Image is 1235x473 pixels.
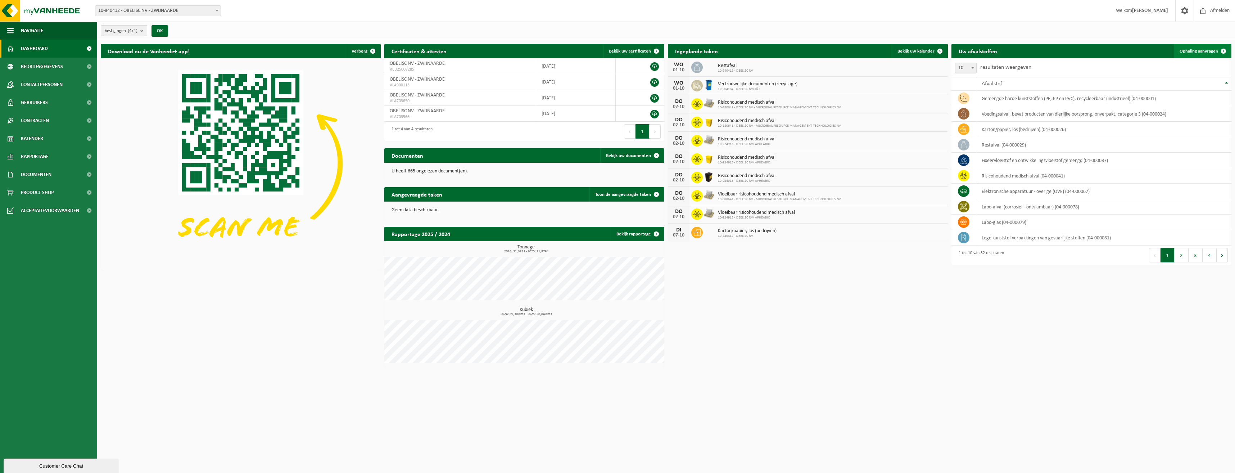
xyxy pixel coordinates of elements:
[671,209,686,215] div: DO
[671,233,686,238] div: 07-10
[718,124,841,128] span: 10-880641 - OBELISC NV - MICROBIAL RESOURCE MANAGEMENT TECHNOLOGIES NV
[1203,248,1217,262] button: 4
[671,172,686,178] div: DO
[718,155,775,161] span: Risicohoudend medisch afval
[624,124,635,139] button: Previous
[390,61,445,66] span: OBELISC NV - ZWIJNAARDE
[955,63,977,73] span: 10
[955,63,976,73] span: 10
[101,44,197,58] h2: Download nu de Vanheede+ app!
[671,62,686,68] div: WO
[671,154,686,159] div: DO
[976,215,1232,230] td: labo-glas (04-000079)
[718,87,797,91] span: 10-904184 - OBELISC NV/ J&J
[982,81,1002,87] span: Afvalstof
[21,148,49,166] span: Rapportage
[1174,44,1231,58] a: Ophaling aanvragen
[151,25,168,37] button: OK
[536,106,616,122] td: [DATE]
[703,207,715,220] img: LP-PA-00000-WDN-11
[976,122,1232,137] td: karton/papier, los (bedrijven) (04-000026)
[21,130,43,148] span: Kalender
[718,118,841,124] span: Risicohoudend medisch afval
[128,28,137,33] count: (4/4)
[671,104,686,109] div: 02-10
[976,91,1232,106] td: gemengde harde kunststoffen (PE, PP en PVC), recycleerbaar (industrieel) (04-000001)
[892,44,947,58] a: Bekijk uw kalender
[976,184,1232,199] td: elektronische apparatuur - overige (OVE) (04-000067)
[635,124,650,139] button: 1
[671,196,686,201] div: 02-10
[703,116,715,128] img: LP-SB-00050-HPE-22
[718,197,841,202] span: 10-880641 - OBELISC NV - MICROBIAL RESOURCE MANAGEMENT TECHNOLOGIES NV
[650,124,661,139] button: Next
[536,74,616,90] td: [DATE]
[21,166,51,184] span: Documenten
[609,49,651,54] span: Bekijk uw certificaten
[536,58,616,74] td: [DATE]
[390,67,530,72] span: RED25007285
[105,26,137,36] span: Vestigingen
[976,137,1232,153] td: restafval (04-000029)
[21,112,49,130] span: Contracten
[101,25,147,36] button: Vestigingen(4/4)
[21,94,48,112] span: Gebruikers
[1217,248,1228,262] button: Next
[388,250,664,253] span: 2024: 31,628 t - 2025: 21,879 t
[671,178,686,183] div: 02-10
[668,44,725,58] h2: Ingeplande taken
[388,123,433,139] div: 1 tot 4 van 4 resultaten
[390,114,530,120] span: VLA703566
[718,69,753,73] span: 10-840412 - OBELISC NV
[1175,248,1189,262] button: 2
[95,6,221,16] span: 10-840412 - OBELISC NV - ZWIJNAARDE
[600,148,664,163] a: Bekijk uw documenten
[536,90,616,106] td: [DATE]
[1161,248,1175,262] button: 1
[703,189,715,201] img: LP-PA-00000-WDN-11
[21,40,48,58] span: Dashboard
[671,141,686,146] div: 02-10
[671,117,686,123] div: DO
[671,190,686,196] div: DO
[4,457,120,473] iframe: chat widget
[388,245,664,253] h3: Tonnage
[718,161,775,165] span: 10-924913 - OBELISC NV/ APHEABIO
[718,216,795,220] span: 10-924913 - OBELISC NV/ APHEABIO
[95,5,221,16] span: 10-840412 - OBELISC NV - ZWIJNAARDE
[718,173,775,179] span: Risicohoudend medisch afval
[611,227,664,241] a: Bekijk rapportage
[390,98,530,104] span: VLA703650
[384,227,457,241] h2: Rapportage 2025 / 2024
[392,208,657,213] p: Geen data beschikbaar.
[671,68,686,73] div: 01-10
[718,228,777,234] span: Karton/papier, los (bedrijven)
[976,199,1232,215] td: labo-afval (corrosief - ontvlambaar) (04-000078)
[703,134,715,146] img: LP-PA-00000-WDN-11
[718,63,753,69] span: Restafval
[718,210,795,216] span: Vloeibaar risicohoudend medisch afval
[703,152,715,165] img: LP-SB-00050-HPE-22
[388,312,664,316] span: 2024: 59,300 m3 - 2025: 28,840 m3
[388,307,664,316] h3: Kubiek
[384,148,430,162] h2: Documenten
[595,192,651,197] span: Toon de aangevraagde taken
[603,44,664,58] a: Bekijk uw certificaten
[390,77,445,82] span: OBELISC NV - ZWIJNAARDE
[21,22,43,40] span: Navigatie
[1149,248,1161,262] button: Previous
[951,44,1004,58] h2: Uw afvalstoffen
[21,184,54,202] span: Product Shop
[384,187,449,201] h2: Aangevraagde taken
[671,227,686,233] div: DI
[101,58,381,269] img: Download de VHEPlus App
[390,108,445,114] span: OBELISC NV - ZWIJNAARDE
[346,44,380,58] button: Verberg
[718,100,841,105] span: Risicohoudend medisch afval
[955,247,1004,263] div: 1 tot 10 van 32 resultaten
[384,44,454,58] h2: Certificaten & attesten
[718,234,777,238] span: 10-840412 - OBELISC NV
[390,93,445,98] span: OBELISC NV - ZWIJNAARDE
[21,202,79,220] span: Acceptatievoorwaarden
